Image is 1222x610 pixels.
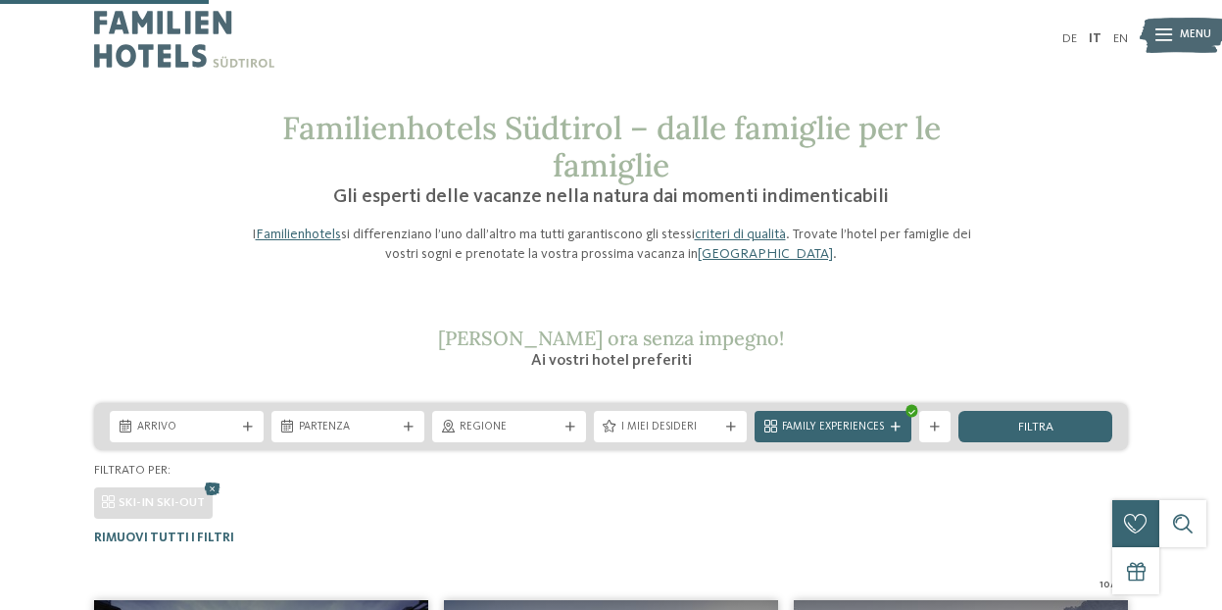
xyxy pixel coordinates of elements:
a: IT [1089,32,1101,45]
span: Family Experiences [782,420,884,435]
p: I si differenziano l’uno dall’altro ma tutti garantiscono gli stessi . Trovate l’hotel per famigl... [239,225,984,264]
a: criteri di qualità [695,228,786,241]
span: Regione [460,420,559,435]
span: [PERSON_NAME] ora senza impegno! [438,326,784,350]
span: 10 [1100,578,1110,593]
span: SKI-IN SKI-OUT [119,496,205,509]
span: Arrivo [137,420,236,435]
a: [GEOGRAPHIC_DATA] [698,247,833,261]
a: DE [1062,32,1077,45]
span: Menu [1180,27,1211,43]
span: Rimuovi tutti i filtri [94,532,234,544]
a: EN [1113,32,1128,45]
span: filtra [1018,422,1053,434]
span: Filtrato per: [94,464,171,477]
span: Gli esperti delle vacanze nella natura dai momenti indimenticabili [333,187,889,207]
a: Familienhotels [256,228,341,241]
span: / [1110,578,1115,593]
span: Partenza [299,420,398,435]
span: Familienhotels Südtirol – dalle famiglie per le famiglie [282,108,941,185]
span: I miei desideri [621,420,720,435]
span: Ai vostri hotel preferiti [531,353,692,369]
